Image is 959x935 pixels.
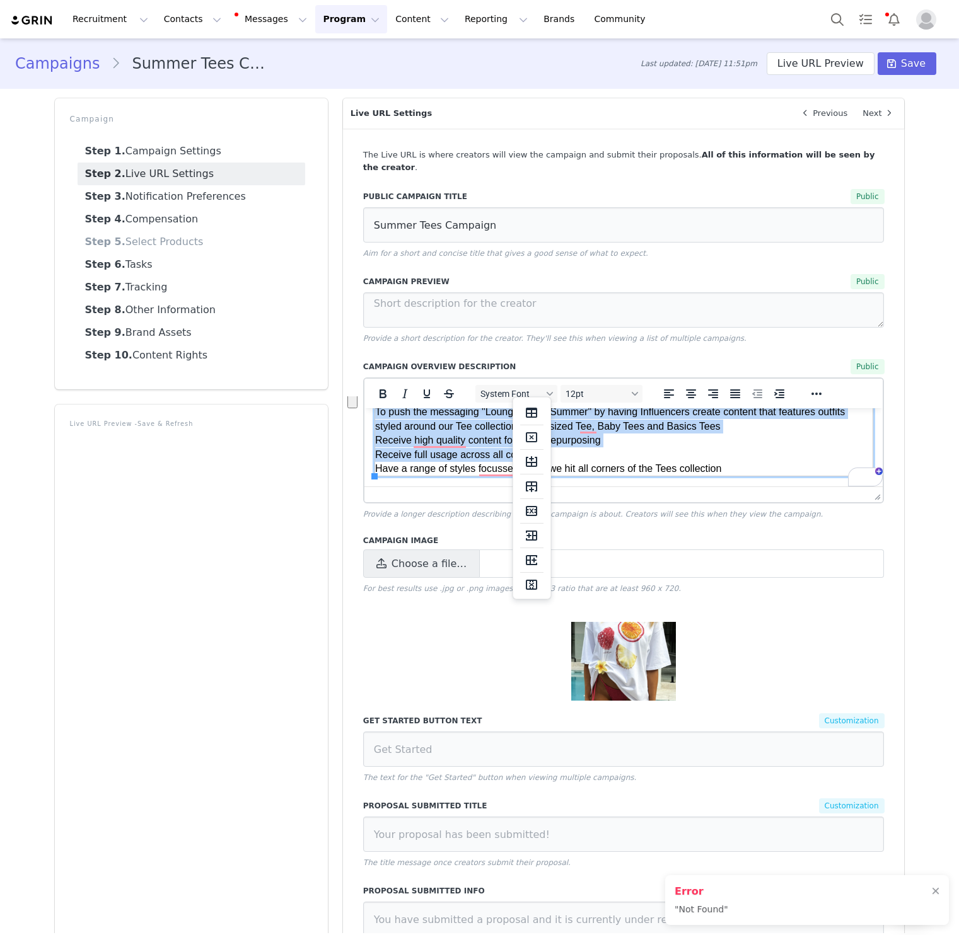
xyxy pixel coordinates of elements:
[388,5,456,33] button: Content
[363,333,885,344] p: Provide a short description for the creator. They'll see this when viewing a list of multiple cam...
[85,236,125,248] strong: Step 5.
[747,385,768,403] button: Decrease indent
[852,5,880,33] a: Tasks
[363,207,885,243] input: Add title here
[767,52,875,75] button: Live URL Preview
[641,58,757,69] span: Last updated: [DATE] 11:51pm
[769,385,790,403] button: Increase indent
[909,9,949,30] button: Profile
[363,817,885,852] input: Your proposal has been submitted!
[363,857,885,868] p: The title message once creators submit their proposal.
[521,502,542,520] button: Delete row
[819,713,885,728] span: Customization
[85,281,125,293] strong: Step 7.
[587,5,659,33] a: Community
[363,731,885,767] input: Get Started
[457,5,535,33] button: Reporting
[15,52,111,75] a: Campaigns
[363,535,885,546] label: Campaign Image
[480,389,542,399] span: System Font
[78,231,305,253] a: Select Products
[675,903,728,916] p: "Not Found"
[137,420,193,427] a: Save & Refresh
[901,56,926,71] span: Save
[78,163,305,185] a: Live URL Settings
[230,5,315,33] button: Messages
[878,52,936,75] button: Save
[85,304,125,316] strong: Step 8.
[78,253,305,276] a: Tasks
[363,800,622,812] label: Proposal Submitted Title
[363,715,622,726] label: Get Started Button Text
[85,168,125,180] strong: Step 2.
[364,408,883,486] iframe: Rich Text Area
[372,385,393,403] button: Bold
[65,5,156,33] button: Recruitment
[85,145,125,157] strong: Step 1.
[561,385,642,403] button: Font sizes
[438,385,460,403] button: Strikethrough
[521,453,542,471] button: Insert row before
[571,622,677,701] img: Image
[70,113,313,125] p: Campaign
[70,420,313,429] p: Live URL Preview -
[851,274,885,289] span: Public
[521,527,542,544] button: Insert column before
[394,385,416,403] button: Italic
[78,344,305,367] a: Content Rights
[702,385,724,403] button: Align right
[680,385,702,403] button: Align center
[521,576,542,594] button: Delete column
[85,258,125,270] strong: Step 6.
[475,385,557,403] button: Fonts
[916,9,936,30] img: placeholder-profile.jpg
[851,359,885,374] span: Public
[521,404,542,422] button: Table properties
[521,551,542,569] button: Insert column after
[724,385,746,403] button: Justify
[85,190,125,202] strong: Step 3.
[416,385,438,403] button: Underline
[363,361,639,372] label: Campaign Overview Description
[392,556,467,571] span: Choose a file…
[78,208,305,231] a: Compensation
[521,478,542,495] button: Insert row after
[78,185,305,208] a: Notification Preferences
[85,349,132,361] strong: Step 10.
[315,5,387,33] button: Program
[363,191,639,202] label: Public Campaign Title
[521,428,542,446] button: Delete table
[78,299,305,321] a: Other Information
[363,149,885,173] p: The Live URL is where creators will view the campaign and submit their proposals. .
[363,508,885,520] p: Provide a longer description describing what this campaign is about. Creators will see this when ...
[536,5,586,33] a: Brands
[851,189,885,204] span: Public
[363,583,885,594] p: For best results use .jpg or .png images with a 4x3 ratio that are at least 960 x 720.
[343,98,790,129] p: Live URL Settings
[566,389,627,399] span: 12pt
[823,5,851,33] button: Search
[10,14,54,26] img: grin logo
[880,5,908,33] button: Notifications
[78,140,305,163] a: Campaign Settings
[363,248,885,259] p: Aim for a short and concise title that gives a good sense of what to expect.
[363,772,885,783] p: The text for the "Get Started" button when viewing multiple campaigns.
[363,276,639,287] label: Campaign Preview
[78,321,305,344] a: Brand Assets
[819,798,885,813] span: Customization
[156,5,229,33] button: Contacts
[790,98,855,129] a: Previous
[85,326,125,338] strong: Step 9.
[658,385,680,403] button: Align left
[869,487,883,502] div: Press the Up and Down arrow keys to resize the editor.
[806,385,827,403] button: Reveal or hide additional toolbar items
[78,276,305,299] a: Tracking
[675,884,728,899] h2: Error
[85,213,125,225] strong: Step 4.
[855,98,904,129] a: Next
[363,150,875,172] strong: All of this information will be seen by the creator
[363,885,622,897] label: Proposal Submitted Info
